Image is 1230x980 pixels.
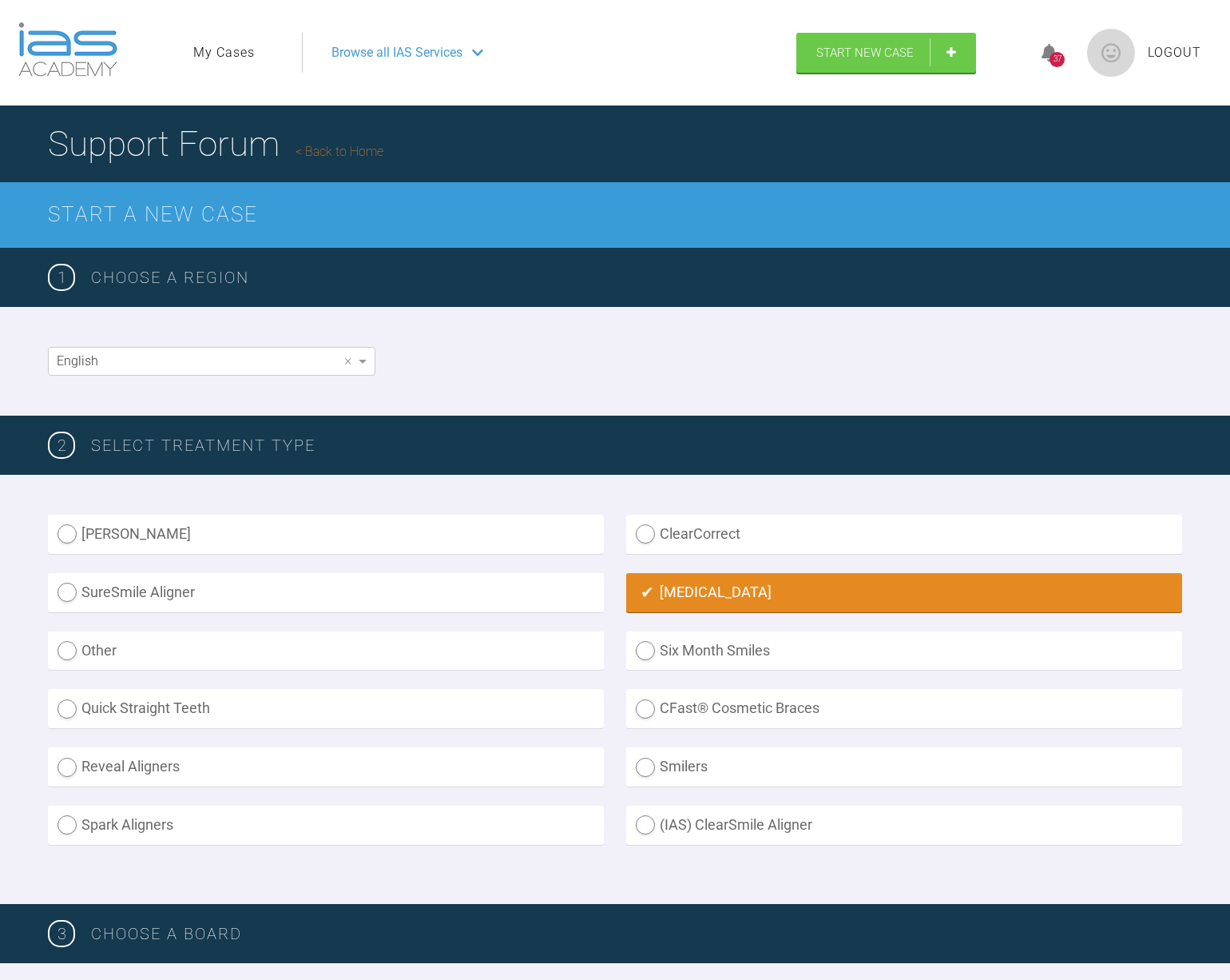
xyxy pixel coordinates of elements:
a: Back to Home [296,144,383,159]
div: 37 [1049,52,1065,67]
h1: Support Forum [48,116,383,172]
label: Six Month Smiles [626,631,1182,671]
a: Logout [1148,42,1201,63]
a: My Cases [193,42,255,63]
span: 3 [48,920,75,947]
h3: Choose a region [91,265,1182,290]
label: CFast® Cosmetic Braces [626,689,1182,728]
a: Start New Case [796,33,976,73]
label: Smilers [626,747,1182,787]
label: [PERSON_NAME] [48,515,604,554]
span: × [344,353,351,368]
img: profile.png [1087,29,1135,77]
span: English [57,353,98,368]
h3: Choose a board [91,921,1182,946]
img: logo-light.3e3ef733.png [18,22,117,77]
label: SureSmile Aligner [48,573,604,612]
span: Start New Case [816,46,914,60]
label: [MEDICAL_DATA] [626,573,1182,612]
h3: SELECT TREATMENT TYPE [91,432,1182,458]
label: Spark Aligners [48,806,604,845]
label: ClearCorrect [626,515,1182,554]
label: Reveal Aligners [48,747,604,787]
label: Other [48,631,604,671]
span: Clear value [341,348,355,375]
label: (IAS) ClearSmile Aligner [626,806,1182,845]
span: 2 [48,432,75,459]
span: 1 [48,264,75,291]
h2: Start a New Case [48,198,1182,232]
span: Browse all IAS Services [331,42,462,63]
label: Quick Straight Teeth [48,689,604,728]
